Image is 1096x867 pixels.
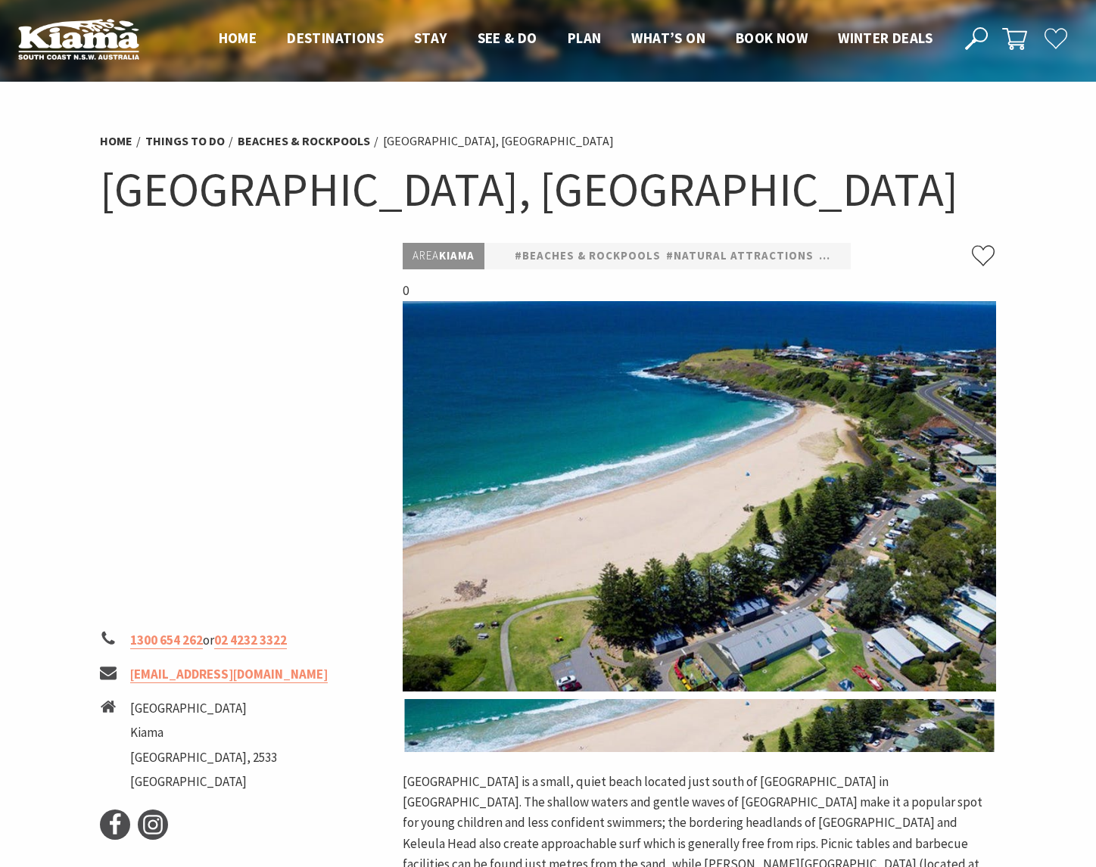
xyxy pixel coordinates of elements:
div: 0 [403,281,996,691]
span: See & Do [478,29,537,47]
a: #Beaches & Rockpools [515,247,661,266]
p: Kiama [403,243,484,269]
li: Kiama [130,722,277,743]
h1: [GEOGRAPHIC_DATA], [GEOGRAPHIC_DATA] [100,159,996,220]
a: [EMAIL_ADDRESS][DOMAIN_NAME] [130,666,328,683]
a: Beaches & Rockpools [238,133,370,149]
a: Stay [414,29,447,48]
a: What’s On [631,29,705,48]
a: Book now [736,29,808,48]
a: Home [100,133,132,149]
span: Home [219,29,257,47]
span: Area [413,248,439,263]
li: [GEOGRAPHIC_DATA] [130,698,277,719]
a: Home [219,29,257,48]
a: #Natural Attractions [666,247,814,266]
span: Book now [736,29,808,47]
a: 02 4232 3322 [214,632,287,649]
a: Winter Deals [838,29,933,48]
span: Stay [414,29,447,47]
li: [GEOGRAPHIC_DATA], [GEOGRAPHIC_DATA] [383,132,614,151]
a: Destinations [287,29,384,48]
span: What’s On [631,29,705,47]
img: Kiama Logo [18,18,139,60]
span: Destinations [287,29,384,47]
li: or [100,630,391,651]
img: Kendalls Beach Kiama [404,699,994,752]
span: Plan [568,29,602,47]
nav: Main Menu [204,26,948,51]
a: Things To Do [145,133,225,149]
li: [GEOGRAPHIC_DATA], 2533 [130,747,277,768]
a: 1300 654 262 [130,632,203,649]
a: Plan [568,29,602,48]
li: [GEOGRAPHIC_DATA] [130,772,277,792]
span: Winter Deals [838,29,933,47]
a: See & Do [478,29,537,48]
img: Kendalls Beach Kiama [403,301,996,691]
